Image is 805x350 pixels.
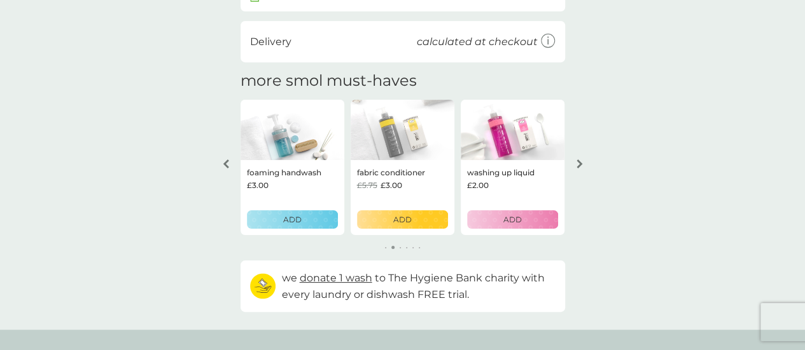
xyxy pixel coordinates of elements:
span: £3.00 [247,179,269,191]
p: calculated at checkout [417,34,538,50]
p: foaming handwash [247,166,321,178]
p: ADD [503,213,522,225]
p: ADD [283,213,302,225]
button: ADD [247,210,338,229]
p: we to The Hygiene Bank charity with every laundry or dishwash FREE trial. [282,270,556,302]
span: donate 1 wash [300,272,372,284]
span: £2.00 [467,179,489,191]
p: washing up liquid [467,166,535,178]
span: £3.00 [381,179,402,191]
p: ADD [393,213,412,225]
button: ADD [357,210,448,229]
p: fabric conditioner [357,166,425,178]
span: £5.75 [357,179,377,191]
button: ADD [467,210,558,229]
h2: more smol must-haves [241,72,417,90]
p: Delivery [250,34,291,50]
